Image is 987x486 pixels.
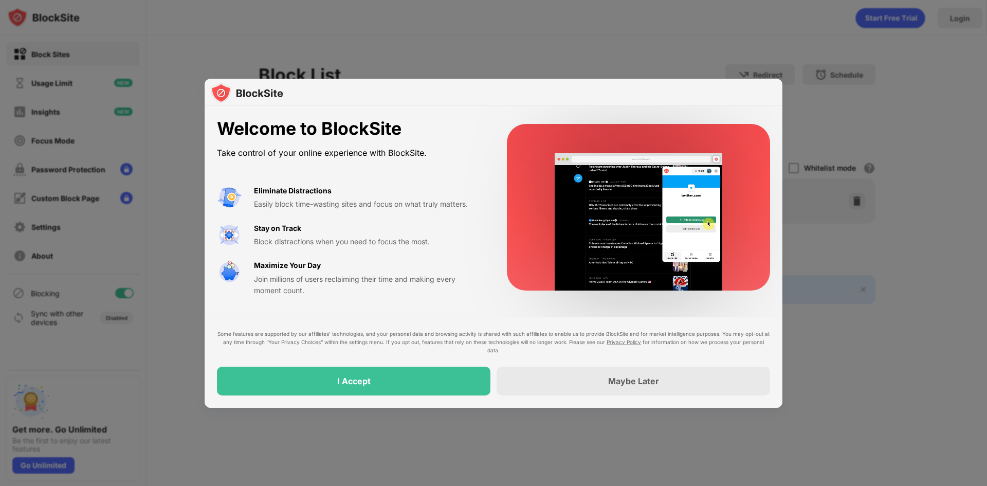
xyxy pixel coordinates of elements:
div: Maximize Your Day [254,260,321,271]
div: Stay on Track [254,223,301,234]
div: Easily block time-wasting sites and focus on what truly matters. [254,199,482,210]
div: Block distractions when you need to focus the most. [254,236,482,247]
img: logo-blocksite.svg [211,83,283,103]
div: Join millions of users reclaiming their time and making every moment count. [254,274,482,297]
div: I Accept [337,376,371,386]
div: Take control of your online experience with BlockSite. [217,146,482,160]
div: Some features are supported by our affiliates’ technologies, and your personal data and browsing ... [217,330,770,354]
img: value-safe-time.svg [217,260,242,284]
div: Maybe Later [608,376,659,386]
img: value-avoid-distractions.svg [217,185,242,210]
div: Welcome to BlockSite [217,118,482,139]
img: value-focus.svg [217,223,242,247]
div: Eliminate Distractions [254,185,332,196]
a: Privacy Policy [607,339,641,345]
